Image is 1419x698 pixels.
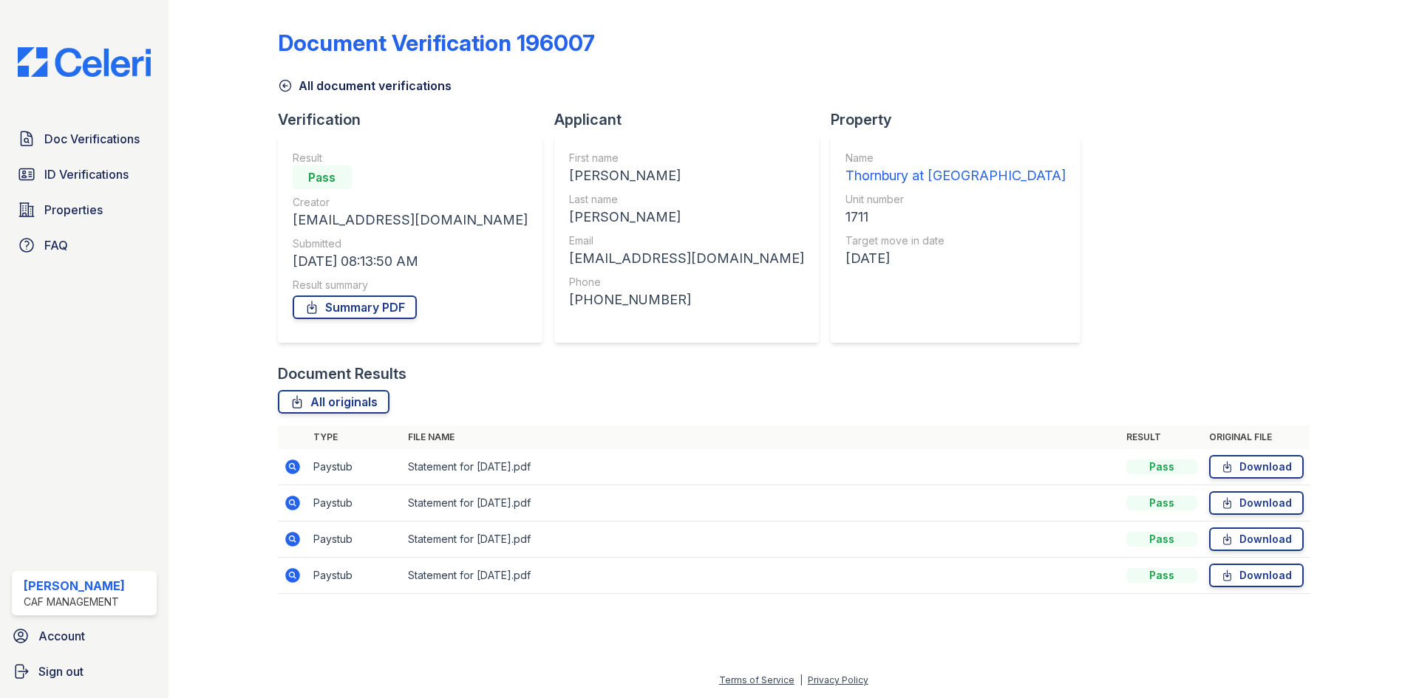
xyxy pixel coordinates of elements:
a: Sign out [6,657,163,686]
div: Document Results [278,363,406,384]
div: [DATE] 08:13:50 AM [293,251,528,272]
div: Applicant [554,109,831,130]
div: [PERSON_NAME] [569,165,804,186]
th: Original file [1203,425,1310,449]
div: Pass [1126,459,1197,474]
div: Submitted [293,236,528,251]
th: Result [1120,425,1203,449]
a: Terms of Service [719,674,794,685]
div: Result [293,151,528,165]
span: Sign out [38,663,84,680]
div: Pass [1126,532,1197,547]
div: Last name [569,192,804,207]
a: Account [6,621,163,651]
a: Doc Verifications [12,124,157,154]
td: Statement for [DATE].pdf [402,485,1120,521]
a: Download [1209,564,1304,587]
th: Type [307,425,402,449]
div: [PHONE_NUMBER] [569,290,804,310]
span: Account [38,627,85,645]
div: Unit number [845,192,1066,207]
div: CAF Management [24,595,125,609]
span: Doc Verifications [44,130,140,148]
div: [PERSON_NAME] [569,207,804,227]
td: Statement for [DATE].pdf [402,521,1120,558]
th: File name [402,425,1120,449]
a: Summary PDF [293,295,417,319]
div: Thornbury at [GEOGRAPHIC_DATA] [845,165,1066,186]
a: All document verifications [278,77,452,95]
td: Paystub [307,449,402,485]
div: Pass [1126,496,1197,510]
div: Target move in date [845,233,1066,248]
span: FAQ [44,236,68,254]
td: Paystub [307,558,402,594]
div: Verification [278,109,554,130]
img: CE_Logo_Blue-a8612792a0a2168367f1c8372b55b34899dd931a85d93a1a3d3e32e68fde9ad4.png [6,47,163,77]
a: Privacy Policy [808,674,868,685]
div: Name [845,151,1066,165]
a: Download [1209,527,1304,551]
a: Download [1209,491,1304,515]
span: ID Verifications [44,165,129,183]
a: Name Thornbury at [GEOGRAPHIC_DATA] [845,151,1066,186]
div: Phone [569,275,804,290]
td: Paystub [307,485,402,521]
div: | [800,674,803,685]
div: 1711 [845,207,1066,227]
a: FAQ [12,230,157,260]
div: Result summary [293,278,528,292]
div: [EMAIL_ADDRESS][DOMAIN_NAME] [569,248,804,269]
a: Download [1209,455,1304,479]
div: [PERSON_NAME] [24,577,125,595]
a: Properties [12,195,157,225]
div: Property [831,109,1092,130]
div: Pass [1126,568,1197,583]
div: Email [569,233,804,248]
div: Pass [293,165,352,189]
td: Paystub [307,521,402,558]
a: All originals [278,390,389,414]
div: Document Verification 196007 [278,30,595,56]
div: Creator [293,195,528,210]
a: ID Verifications [12,160,157,189]
div: [DATE] [845,248,1066,269]
div: First name [569,151,804,165]
div: [EMAIL_ADDRESS][DOMAIN_NAME] [293,210,528,230]
td: Statement for [DATE].pdf [402,558,1120,594]
td: Statement for [DATE].pdf [402,449,1120,485]
span: Properties [44,201,103,219]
